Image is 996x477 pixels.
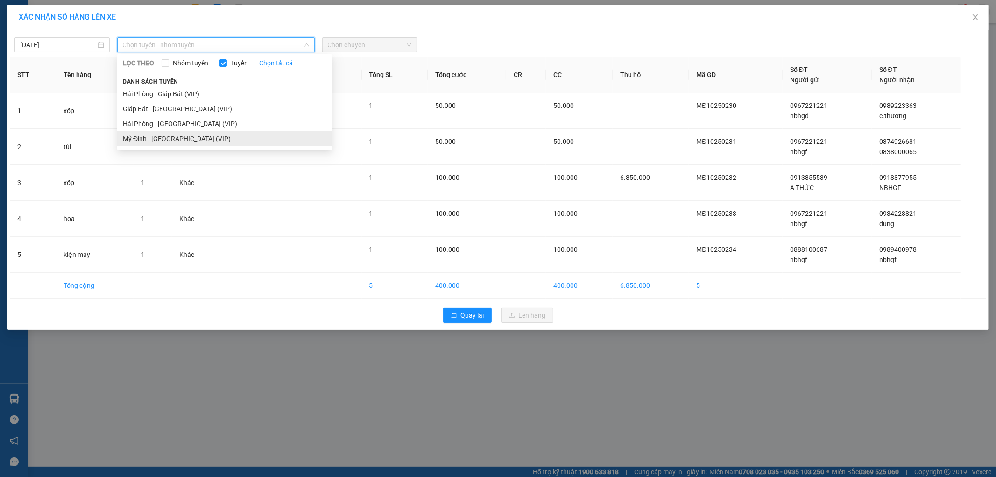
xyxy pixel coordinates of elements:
span: 0989400978 [879,246,917,253]
span: 100.000 [553,246,578,253]
td: Khác [172,165,223,201]
td: 3 [10,165,56,201]
span: c.thương [879,112,906,120]
span: NBHGF [879,184,901,192]
span: rollback [451,312,457,320]
span: Chọn tuyến - nhóm tuyến [123,38,309,52]
span: dung [879,220,894,228]
span: Người gửi [790,76,820,84]
td: 2 [10,129,56,165]
span: Quay lại [461,310,484,320]
th: Tổng cước [428,57,506,93]
span: 1 [141,215,145,222]
span: 50.000 [435,102,456,109]
span: 50.000 [435,138,456,145]
span: XÁC NHẬN SỐ HÀNG LÊN XE [19,13,116,21]
th: CC [546,57,613,93]
span: 1 [369,246,373,253]
span: 100.000 [435,174,459,181]
span: 0374926681 [879,138,917,145]
th: Tổng SL [362,57,428,93]
th: Thu hộ [613,57,689,93]
span: Nhóm tuyến [169,58,212,68]
span: MĐ10250230 [696,102,736,109]
span: nbhgf [879,256,897,263]
span: nbhgf [790,148,807,156]
span: 0967221221 [790,102,827,109]
span: Số ĐT [790,66,808,73]
span: 100.000 [435,210,459,217]
td: xốp [56,93,134,129]
span: nbhgd [790,112,809,120]
span: Tuyến [227,58,252,68]
span: 1 [369,210,373,217]
span: 0967221221 [790,210,827,217]
td: kiện máy [56,237,134,273]
td: Tổng cộng [56,273,134,299]
span: nbhgf [790,256,807,263]
span: 0989223363 [879,102,917,109]
td: Khác [172,201,223,237]
span: 50.000 [553,102,574,109]
span: 0934228821 [879,210,917,217]
input: 14/10/2025 [20,40,96,50]
span: 6.850.000 [620,174,650,181]
span: 1 [369,102,373,109]
span: Số ĐT [879,66,897,73]
span: down [304,42,310,48]
span: MĐ10250233 [696,210,736,217]
span: Danh sách tuyến [117,78,184,86]
td: 400.000 [546,273,613,299]
span: Chọn chuyến [328,38,412,52]
th: STT [10,57,56,93]
span: nbhgf [790,220,807,228]
th: Mã GD [689,57,783,93]
span: Người nhận [879,76,915,84]
td: 5 [362,273,428,299]
td: túi [56,129,134,165]
span: LỌC THEO [123,58,154,68]
span: A THỨC [790,184,814,192]
li: Hải Phòng - [GEOGRAPHIC_DATA] (VIP) [117,116,332,131]
button: uploadLên hàng [501,308,553,323]
span: 1 [369,174,373,181]
td: 4 [10,201,56,237]
span: MĐ10250231 [696,138,736,145]
li: Mỹ Đình - [GEOGRAPHIC_DATA] (VIP) [117,131,332,146]
span: 0918877955 [879,174,917,181]
span: 0967221221 [790,138,827,145]
span: 100.000 [553,210,578,217]
td: hoa [56,201,134,237]
span: 1 [141,179,145,186]
td: 5 [689,273,783,299]
li: Giáp Bát - [GEOGRAPHIC_DATA] (VIP) [117,101,332,116]
span: close [972,14,979,21]
td: 400.000 [428,273,506,299]
th: Tên hàng [56,57,134,93]
span: MĐ10250232 [696,174,736,181]
span: 50.000 [553,138,574,145]
th: CR [506,57,546,93]
td: xốp [56,165,134,201]
span: MĐ10250234 [696,246,736,253]
span: 0913855539 [790,174,827,181]
span: 100.000 [435,246,459,253]
span: 1 [141,251,145,258]
span: 0888100687 [790,246,827,253]
a: Chọn tất cả [259,58,293,68]
td: Khác [172,237,223,273]
td: 6.850.000 [613,273,689,299]
td: 5 [10,237,56,273]
span: 1 [369,138,373,145]
button: Close [962,5,989,31]
span: 0838000065 [879,148,917,156]
button: rollbackQuay lại [443,308,492,323]
td: 1 [10,93,56,129]
span: 100.000 [553,174,578,181]
li: Hải Phòng - Giáp Bát (VIP) [117,86,332,101]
